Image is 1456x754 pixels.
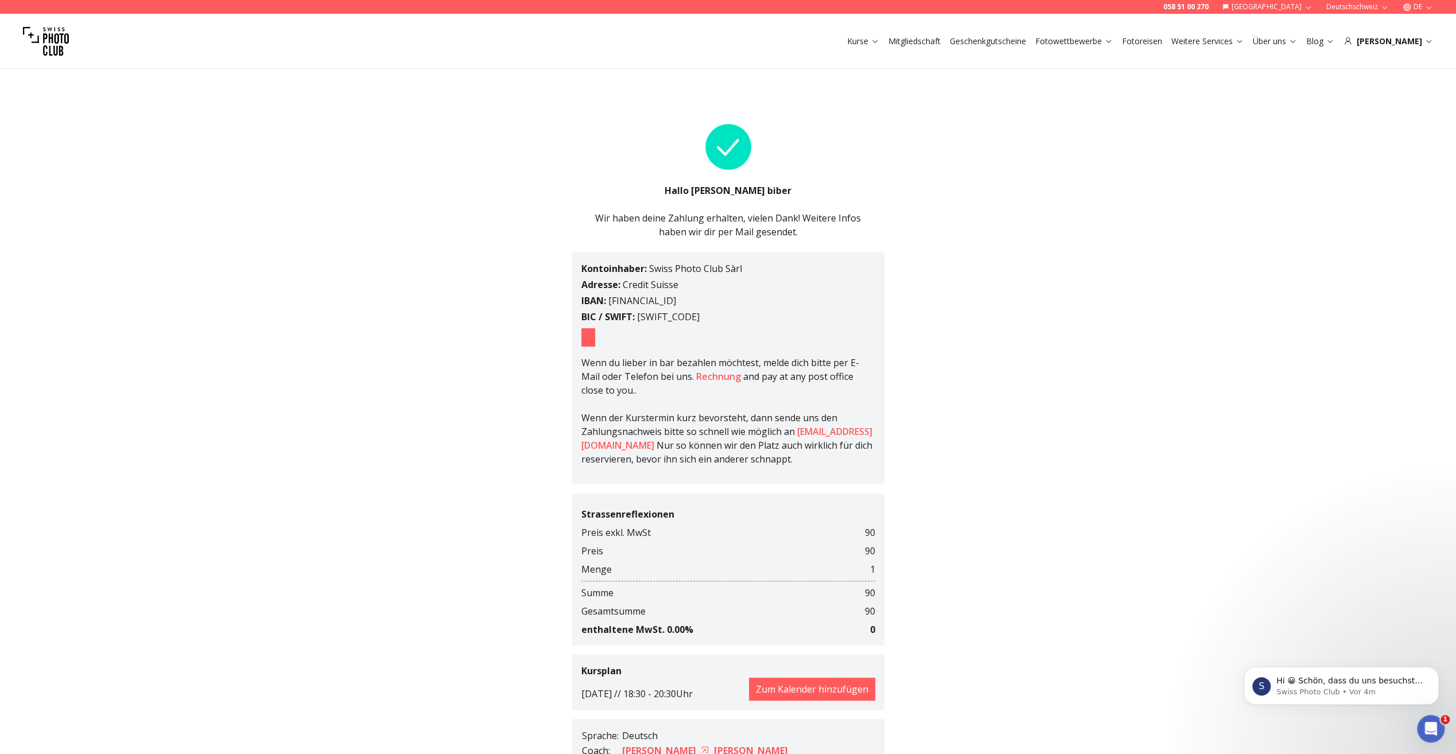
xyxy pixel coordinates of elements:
[1344,36,1433,47] div: [PERSON_NAME]
[23,18,69,64] img: Swiss photo club
[1306,36,1334,47] a: Blog
[1302,33,1339,49] button: Blog
[665,184,691,197] b: Hallo
[581,728,622,743] td: Sprache :
[1253,36,1297,47] a: Über uns
[884,33,945,49] button: Mitgliedschaft
[696,370,741,383] a: Rechnung
[581,294,606,307] b: IBAN :
[581,562,612,576] span: Menge
[581,526,651,539] span: Preis exkl. MwSt
[581,262,647,275] b: Kontoinhaber :
[865,544,875,558] span: 90
[581,310,635,323] b: BIC / SWIFT :
[1117,33,1167,49] button: Fotoreisen
[950,36,1026,47] a: Geschenkgutscheine
[581,544,603,558] span: Preis
[1167,33,1248,49] button: Weitere Services
[1417,715,1445,743] iframe: Intercom live chat
[1035,36,1113,47] a: Fotowettbewerbe
[870,623,875,636] b: 0
[865,526,875,539] span: 90
[581,262,875,275] p: Swiss Photo Club Sàrl
[581,356,875,466] div: Wenn der Kurstermin kurz bevorsteht, dann sende uns den Zahlungsnachweis bitte so schnell wie mög...
[842,33,884,49] button: Kurse
[945,33,1031,49] button: Geschenkgutscheine
[865,586,875,600] span: 90
[581,678,875,701] div: [DATE] // 18:30 - 20:30 Uhr
[865,604,875,618] span: 90
[581,664,622,677] b: Kursplan
[749,678,875,701] button: Zum Kalender hinzufügen
[581,623,693,636] b: enthaltene MwSt. 0.00 %
[1171,36,1244,47] a: Weitere Services
[1163,2,1209,11] a: 058 51 00 270
[581,310,875,324] p: [SWIFT_CODE]
[1441,715,1450,724] span: 1
[847,36,879,47] a: Kurse
[581,294,875,308] p: [FINANCIAL_ID]
[888,36,941,47] a: Mitgliedschaft
[581,211,875,239] div: Wir haben deine Zahlung erhalten, vielen Dank! Weitere Infos haben wir dir per Mail gesendet.
[581,604,646,618] span: Gesamtsumme
[581,278,875,292] p: Credit Suisse
[581,508,674,520] b: Strassenreflexionen
[1122,36,1162,47] a: Fotoreisen
[1248,33,1302,49] button: Über uns
[1226,643,1456,723] iframe: Intercom notifications Nachricht
[622,728,789,743] td: Deutsch
[581,586,614,600] span: Summe
[581,278,620,291] b: Adresse :
[691,184,791,197] b: [PERSON_NAME] biber
[1031,33,1117,49] button: Fotowettbewerbe
[870,562,875,576] span: 1
[581,356,875,411] p: Wenn du lieber in bar bezahlen möchtest, melde dich bitte per E-Mail oder Telefon bei uns. and pa...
